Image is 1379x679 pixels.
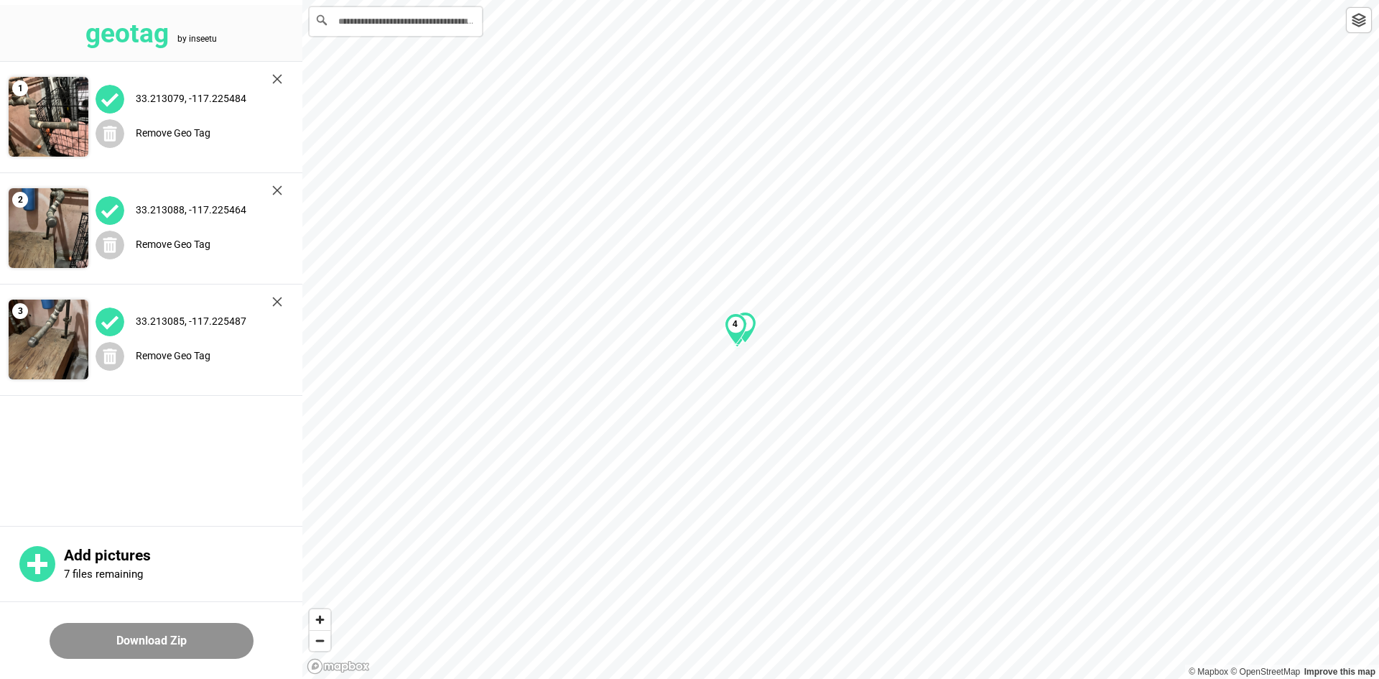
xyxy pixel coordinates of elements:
b: 4 [733,319,738,329]
img: cross [272,185,282,195]
button: Zoom out [310,630,330,651]
img: toggleLayer [1352,13,1366,27]
span: 1 [12,80,28,96]
a: Mapbox logo [307,658,370,675]
tspan: geotag [85,18,169,49]
span: 2 [12,192,28,208]
label: 33.213079, -117.225484 [136,93,246,104]
input: Search [310,7,482,36]
img: uploadImagesAlt [96,308,124,336]
img: cross [272,74,282,84]
label: 33.213085, -117.225487 [136,315,246,327]
p: 7 files remaining [64,568,143,581]
a: Map feedback [1304,667,1375,677]
img: Z [9,188,88,268]
div: Map marker [734,312,756,343]
img: uploadImagesAlt [96,85,124,114]
p: Add pictures [64,547,302,565]
button: Zoom in [310,609,330,630]
img: uploadImagesAlt [96,196,124,225]
tspan: by inseetu [177,34,217,44]
a: OpenStreetMap [1230,667,1300,677]
label: Remove Geo Tag [136,350,210,361]
label: 33.213088, -117.225464 [136,204,246,216]
img: cross [272,297,282,307]
img: 2Q== [9,77,88,157]
div: Map marker [725,313,747,345]
label: Remove Geo Tag [136,239,210,250]
span: 3 [12,303,28,319]
button: Download Zip [50,623,254,659]
a: Mapbox [1189,667,1228,677]
span: Zoom out [310,631,330,651]
img: Z [9,300,88,379]
label: Remove Geo Tag [136,127,210,139]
